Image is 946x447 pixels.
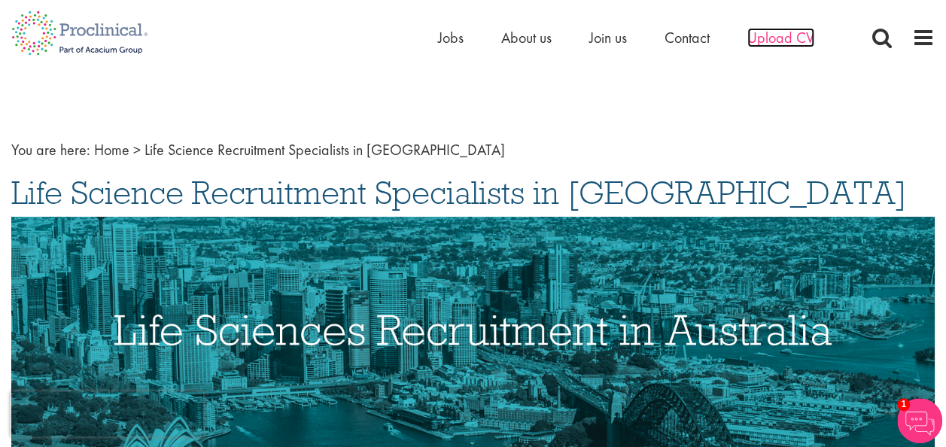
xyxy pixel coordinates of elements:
[897,398,942,443] img: Chatbot
[11,172,907,213] span: Life Science Recruitment Specialists in [GEOGRAPHIC_DATA]
[589,28,627,47] a: Join us
[438,28,464,47] a: Jobs
[501,28,552,47] a: About us
[144,140,505,160] span: Life Science Recruitment Specialists in [GEOGRAPHIC_DATA]
[11,140,90,160] span: You are here:
[133,140,141,160] span: >
[747,28,814,47] a: Upload CV
[897,398,910,411] span: 1
[94,140,129,160] a: breadcrumb link
[11,391,203,436] iframe: reCAPTCHA
[665,28,710,47] a: Contact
